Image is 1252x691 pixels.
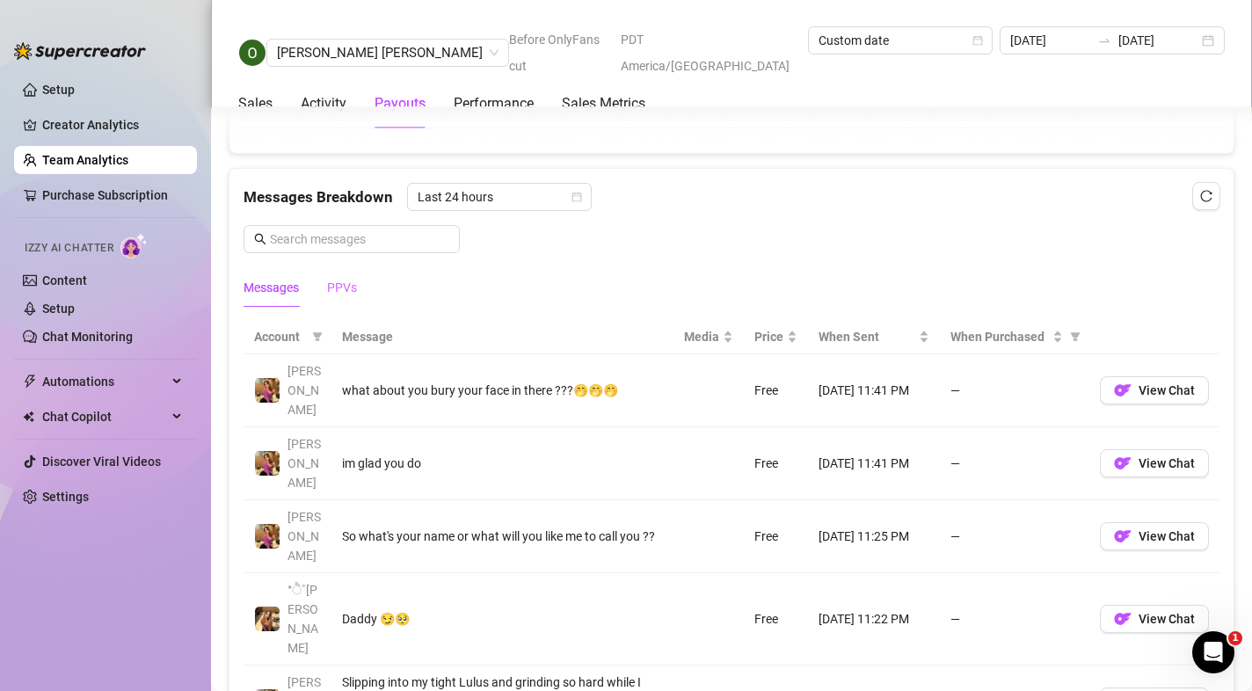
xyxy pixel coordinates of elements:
[684,327,719,346] span: Media
[288,583,318,655] span: *ੈ˚[PERSON_NAME]
[1010,31,1090,50] input: Start date
[1139,383,1195,397] span: View Chat
[673,320,744,354] th: Media
[808,500,940,573] td: [DATE] 11:25 PM
[23,411,34,423] img: Chat Copilot
[342,454,663,473] div: im glad you do
[244,278,299,297] div: Messages
[1100,605,1209,633] button: OFView Chat
[14,42,146,60] img: logo-BBDzfeDw.svg
[309,324,326,350] span: filter
[744,354,808,427] td: Free
[288,510,321,563] span: [PERSON_NAME]
[42,111,183,139] a: Creator Analytics
[42,153,128,167] a: Team Analytics
[808,354,940,427] td: [DATE] 11:41 PM
[1114,527,1132,545] img: OF
[244,183,1219,211] div: Messages Breakdown
[819,27,982,54] span: Custom date
[1139,456,1195,470] span: View Chat
[254,233,266,245] span: search
[1100,461,1209,475] a: OFView Chat
[342,381,663,400] div: what about you bury your face in there ???🤭🤭🤭
[819,327,915,346] span: When Sent
[238,93,273,114] div: Sales
[1100,522,1209,550] button: OFView Chat
[1139,529,1195,543] span: View Chat
[808,427,940,500] td: [DATE] 11:41 PM
[1118,31,1198,50] input: End date
[1070,331,1081,342] span: filter
[1100,616,1209,630] a: OFView Chat
[42,302,75,316] a: Setup
[940,320,1089,354] th: When Purchased
[562,93,645,114] div: Sales Metrics
[255,607,280,631] img: *ੈ˚daniela*ੈ
[312,331,323,342] span: filter
[288,437,321,490] span: [PERSON_NAME]
[754,327,783,346] span: Price
[1114,455,1132,472] img: OF
[940,427,1089,500] td: —
[1100,534,1209,548] a: OFView Chat
[1097,33,1111,47] span: swap-right
[418,184,581,210] span: Last 24 hours
[331,320,673,354] th: Message
[23,375,37,389] span: thunderbolt
[254,327,305,346] span: Account
[1114,382,1132,399] img: OF
[1097,33,1111,47] span: to
[1100,376,1209,404] button: OFView Chat
[42,455,161,469] a: Discover Viral Videos
[571,192,582,202] span: calendar
[375,93,426,114] div: Payouts
[940,500,1089,573] td: —
[1139,612,1195,626] span: View Chat
[621,26,797,79] span: PDT America/[GEOGRAPHIC_DATA]
[509,26,610,79] span: Before OnlyFans cut
[1100,388,1209,402] a: OFView Chat
[1192,631,1234,673] iframe: Intercom live chat
[940,573,1089,666] td: —
[940,354,1089,427] td: —
[239,40,266,66] img: Oloyede Ilias Opeyemi
[42,83,75,97] a: Setup
[1100,449,1209,477] button: OFView Chat
[950,327,1049,346] span: When Purchased
[808,573,940,666] td: [DATE] 11:22 PM
[255,378,280,403] img: Daniela
[808,320,940,354] th: When Sent
[301,93,346,114] div: Activity
[1066,324,1084,350] span: filter
[42,367,167,396] span: Automations
[744,320,808,354] th: Price
[25,240,113,257] span: Izzy AI Chatter
[744,500,808,573] td: Free
[327,278,357,297] div: PPVs
[120,233,148,258] img: AI Chatter
[255,451,280,476] img: Daniela
[342,527,663,546] div: So what's your name or what will you like me to call you ??
[972,35,983,46] span: calendar
[42,403,167,431] span: Chat Copilot
[288,364,321,417] span: [PERSON_NAME]
[255,524,280,549] img: Daniela
[744,573,808,666] td: Free
[270,229,449,249] input: Search messages
[1114,610,1132,628] img: OF
[42,273,87,287] a: Content
[1200,190,1212,202] span: reload
[42,490,89,504] a: Settings
[1228,631,1242,645] span: 1
[42,330,133,344] a: Chat Monitoring
[42,181,183,209] a: Purchase Subscription
[342,609,663,629] div: Daddy 😏🥺
[454,93,534,114] div: Performance
[744,427,808,500] td: Free
[277,40,499,66] span: Oloyede Ilias Opeyemi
